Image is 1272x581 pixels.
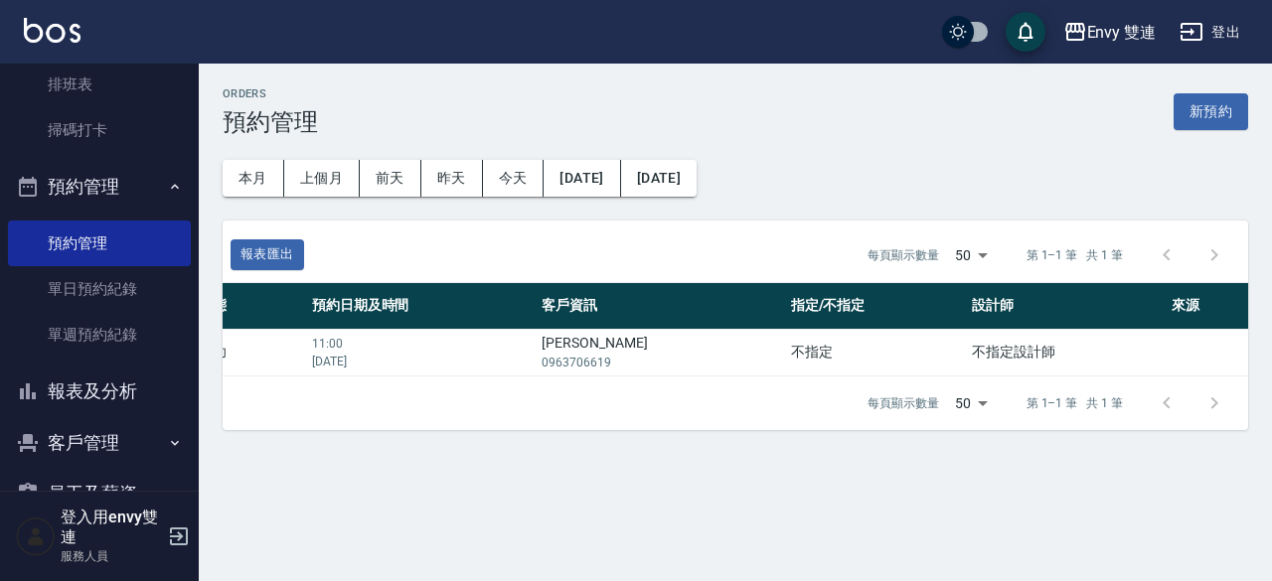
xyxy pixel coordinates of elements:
[312,353,533,370] p: [DATE]
[166,283,307,330] th: 訂單狀態
[1055,12,1165,53] button: Envy 雙連
[284,160,360,197] button: 上個月
[61,508,162,547] h5: 登入用envy雙連
[786,329,967,375] td: 不指定
[166,329,307,375] td: 預約成功
[8,417,191,469] button: 客戶管理
[360,160,421,197] button: 前天
[537,283,785,330] th: 客戶資訊
[1174,101,1248,120] a: 新預約
[307,283,538,330] th: 預約日期及時間
[223,160,284,197] button: 本月
[1172,14,1248,51] button: 登出
[8,62,191,107] a: 排班表
[8,312,191,358] a: 單週預約紀錄
[8,220,191,266] a: 預約管理
[1167,283,1248,330] th: 來源
[421,160,483,197] button: 昨天
[868,394,939,412] p: 每頁顯示數量
[967,283,1168,330] th: 設計師
[16,516,56,556] img: Person
[223,87,318,100] h2: Orders
[786,283,967,330] th: 指定/不指定
[231,239,304,270] button: 報表匯出
[967,329,1168,375] td: 不指定設計師
[947,376,995,430] div: 50
[61,547,162,565] p: 服務人員
[1027,394,1123,412] p: 第 1–1 筆 共 1 筆
[8,107,191,153] a: 掃碼打卡
[8,266,191,312] a: 單日預約紀錄
[621,160,697,197] button: [DATE]
[1087,20,1157,45] div: Envy 雙連
[1006,12,1045,52] button: save
[8,161,191,213] button: 預約管理
[312,335,533,353] p: 11:00
[537,329,785,375] td: [PERSON_NAME]
[223,108,318,136] h3: 預約管理
[544,160,620,197] button: [DATE]
[1027,246,1123,264] p: 第 1–1 筆 共 1 筆
[483,160,545,197] button: 今天
[24,18,80,43] img: Logo
[8,468,191,519] button: 員工及薪資
[868,246,939,264] p: 每頁顯示數量
[1174,93,1248,130] button: 新預約
[542,354,780,371] p: 0963706619
[8,365,191,417] button: 報表及分析
[947,228,995,282] div: 50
